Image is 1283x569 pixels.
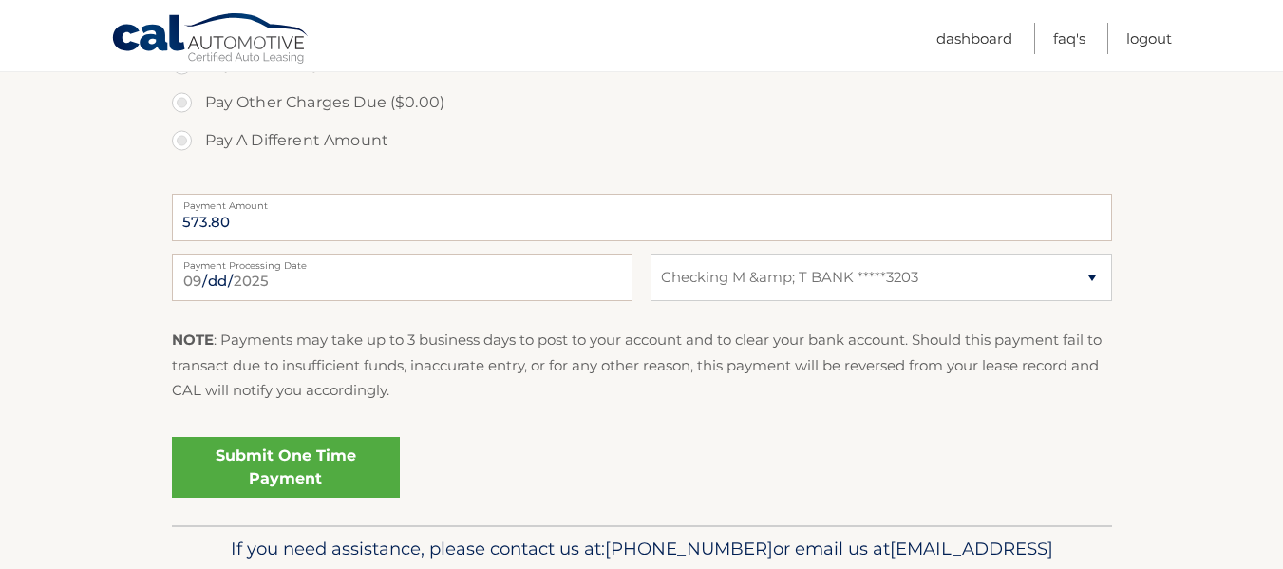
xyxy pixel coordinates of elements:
input: Payment Date [172,254,632,301]
a: Submit One Time Payment [172,437,400,498]
strong: NOTE [172,331,214,349]
a: Cal Automotive [111,12,311,67]
span: [PHONE_NUMBER] [605,538,773,560]
label: Payment Amount [172,194,1112,209]
a: Logout [1126,23,1172,54]
label: Pay Other Charges Due ($0.00) [172,84,1112,122]
a: Dashboard [936,23,1012,54]
p: : Payments may take up to 3 business days to post to your account and to clear your bank account.... [172,328,1112,403]
label: Pay A Different Amount [172,122,1112,160]
label: Payment Processing Date [172,254,632,269]
a: FAQ's [1053,23,1085,54]
input: Payment Amount [172,194,1112,241]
